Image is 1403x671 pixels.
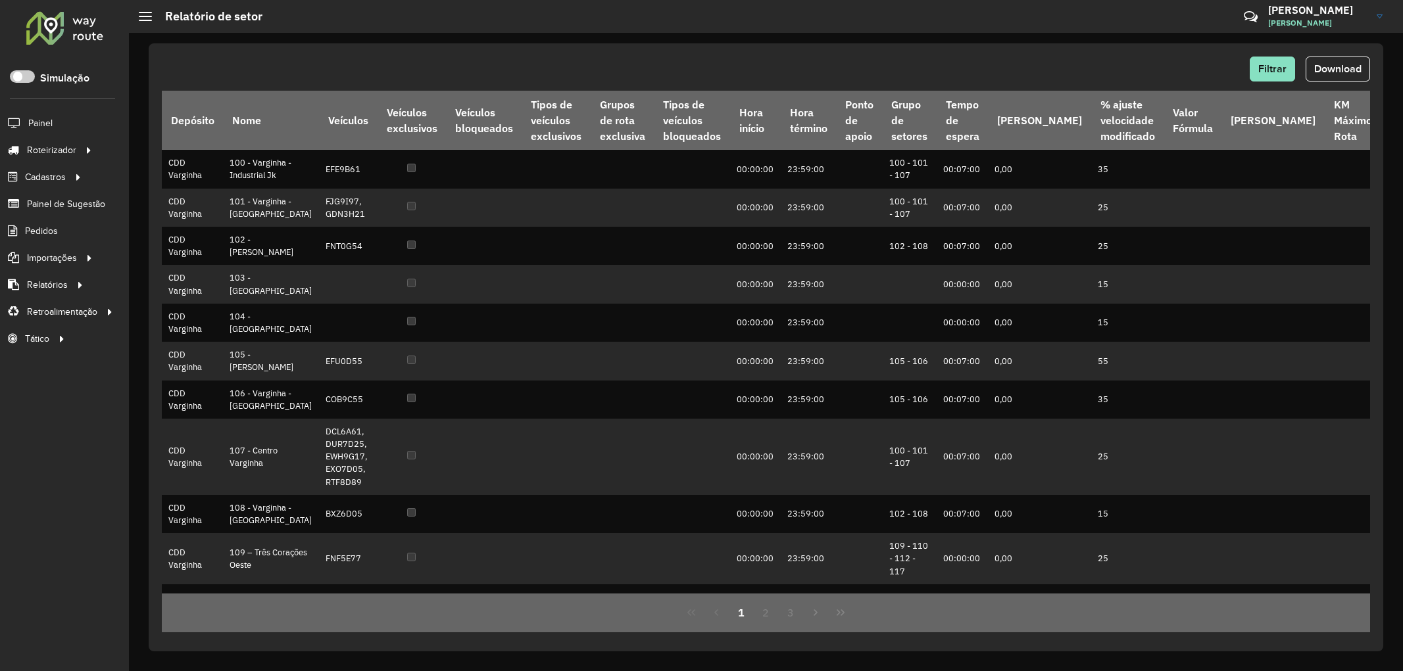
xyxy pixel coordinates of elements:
[223,419,319,495] td: 107 - Centro Varginha
[27,251,77,265] span: Importações
[522,91,591,150] th: Tipos de veículos exclusivos
[654,91,729,150] th: Tipos de veículos bloqueados
[27,197,105,211] span: Painel de Sugestão
[162,495,223,533] td: CDD Varginha
[162,533,223,584] td: CDD Varginha
[152,9,262,24] h2: Relatório de setor
[591,91,654,150] th: Grupos de rota exclusiva
[162,584,223,636] td: CDD Varginha
[1237,3,1265,31] a: Contato Rápido
[319,533,377,584] td: FNF5E77
[319,342,377,380] td: EFU0D55
[162,91,223,150] th: Depósito
[1091,584,1164,636] td: 25
[754,600,779,625] button: 2
[1091,91,1164,150] th: % ajuste velocidade modificado
[778,600,803,625] button: 3
[730,419,781,495] td: 00:00:00
[1222,91,1325,150] th: [PERSON_NAME]
[1306,57,1370,81] button: Download
[988,150,1091,188] td: 0,00
[883,150,937,188] td: 100 - 101 - 107
[781,150,836,188] td: 23:59:00
[319,150,377,188] td: EFE9B61
[937,150,988,188] td: 00:07:00
[319,381,377,419] td: COB9C55
[1091,533,1164,584] td: 25
[937,265,988,303] td: 00:00:00
[223,189,319,227] td: 101 - Varginha - [GEOGRAPHIC_DATA]
[27,278,68,292] span: Relatórios
[988,265,1091,303] td: 0,00
[781,381,836,419] td: 23:59:00
[883,381,937,419] td: 105 - 106
[988,189,1091,227] td: 0,00
[223,342,319,380] td: 105 - [PERSON_NAME]
[730,584,781,636] td: 00:00:00
[223,150,319,188] td: 100 - Varginha - Industrial Jk
[937,419,988,495] td: 00:07:00
[28,116,53,130] span: Painel
[836,91,882,150] th: Ponto de apoio
[1091,150,1164,188] td: 35
[883,189,937,227] td: 100 - 101 - 107
[730,381,781,419] td: 00:00:00
[27,305,97,319] span: Retroalimentação
[223,265,319,303] td: 103 - [GEOGRAPHIC_DATA]
[988,419,1091,495] td: 0,00
[988,227,1091,265] td: 0,00
[319,91,377,150] th: Veículos
[162,189,223,227] td: CDD Varginha
[781,342,836,380] td: 23:59:00
[937,533,988,584] td: 00:00:00
[162,342,223,380] td: CDD Varginha
[730,304,781,342] td: 00:00:00
[988,342,1091,380] td: 0,00
[937,584,988,636] td: 00:07:00
[937,189,988,227] td: 00:07:00
[223,495,319,533] td: 108 - Varginha - [GEOGRAPHIC_DATA]
[223,91,319,150] th: Nome
[781,227,836,265] td: 23:59:00
[1091,495,1164,533] td: 15
[1091,304,1164,342] td: 15
[319,584,377,636] td: ELL6E81
[319,495,377,533] td: BXZ6D05
[1091,419,1164,495] td: 25
[1268,17,1367,29] span: [PERSON_NAME]
[988,304,1091,342] td: 0,00
[937,91,988,150] th: Tempo de espera
[883,533,937,584] td: 109 - 110 - 112 - 117
[25,224,58,238] span: Pedidos
[1325,91,1381,150] th: KM Máximo Rota
[162,265,223,303] td: CDD Varginha
[223,533,319,584] td: 109 – Três Corações Oeste
[781,189,836,227] td: 23:59:00
[883,227,937,265] td: 102 - 108
[781,419,836,495] td: 23:59:00
[883,419,937,495] td: 100 - 101 - 107
[883,91,937,150] th: Grupo de setores
[162,227,223,265] td: CDD Varginha
[223,381,319,419] td: 106 - Varginha - [GEOGRAPHIC_DATA]
[319,227,377,265] td: FNT0G54
[730,150,781,188] td: 00:00:00
[988,381,1091,419] td: 0,00
[988,533,1091,584] td: 0,00
[730,495,781,533] td: 00:00:00
[988,584,1091,636] td: 0,00
[781,584,836,636] td: 23:59:00
[937,304,988,342] td: 00:00:00
[1091,342,1164,380] td: 55
[781,304,836,342] td: 23:59:00
[1250,57,1295,81] button: Filtrar
[319,189,377,227] td: FJG9I97, GDN3H21
[937,381,988,419] td: 00:07:00
[781,91,836,150] th: Hora término
[730,265,781,303] td: 00:00:00
[781,533,836,584] td: 23:59:00
[730,227,781,265] td: 00:00:00
[729,600,754,625] button: 1
[730,189,781,227] td: 00:00:00
[781,495,836,533] td: 23:59:00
